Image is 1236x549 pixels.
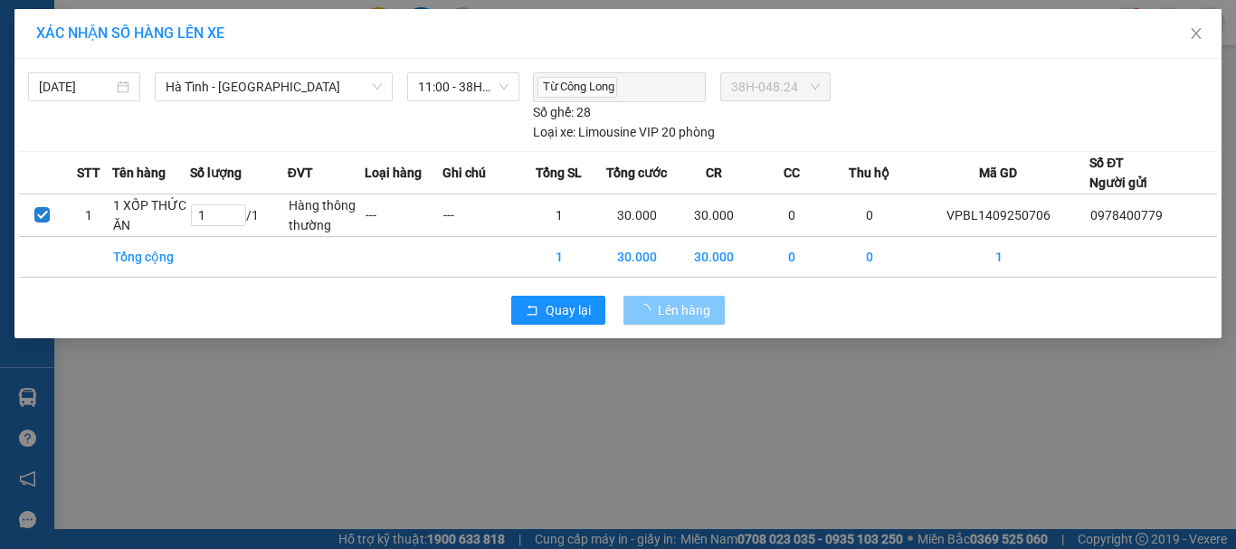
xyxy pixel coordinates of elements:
div: 28 [533,102,591,122]
td: / 1 [190,194,288,236]
span: Thu hộ [849,163,889,183]
span: Loại xe: [533,122,575,142]
button: Lên hàng [623,296,725,325]
span: Lên hàng [658,300,710,320]
td: 0 [831,236,908,277]
button: Close [1171,9,1222,60]
span: Số lượng [190,163,242,183]
div: Limousine VIP 20 phòng [533,122,715,142]
td: 1 [908,236,1090,277]
span: 11:00 - 38H-048.24 [418,73,509,100]
span: loading [638,304,658,317]
td: 30.000 [598,236,676,277]
td: 1 [65,194,111,236]
td: --- [365,194,442,236]
span: STT [77,163,100,183]
button: rollbackQuay lại [511,296,605,325]
td: 1 XỐP THỨC ĂN [112,194,190,236]
td: 0 [831,194,908,236]
td: Hàng thông thường [288,194,366,236]
td: VPBL1409250706 [908,194,1090,236]
td: 1 [520,236,598,277]
span: 0978400779 [1090,208,1163,222]
span: 38H-048.24 [731,73,820,100]
img: logo.jpg [23,23,113,113]
span: Ghi chú [442,163,486,183]
span: Mã GD [979,163,1017,183]
span: Tổng SL [536,163,582,183]
input: 14/09/2025 [39,77,113,97]
td: 30.000 [675,236,753,277]
span: down [372,81,383,92]
span: ĐVT [288,163,313,183]
span: Số ghế: [533,102,574,122]
td: 0 [753,194,831,236]
td: 1 [520,194,598,236]
b: GỬI : VP [GEOGRAPHIC_DATA] [23,131,270,192]
span: XÁC NHẬN SỐ HÀNG LÊN XE [36,24,224,42]
td: --- [442,194,520,236]
li: Hotline: 1900252555 [169,67,756,90]
span: Loại hàng [365,163,422,183]
span: close [1189,26,1203,41]
span: Tên hàng [112,163,166,183]
span: rollback [526,304,538,318]
span: CC [784,163,800,183]
span: Từ Công Long [537,77,617,98]
span: Hà Tĩnh - Hà Nội [166,73,382,100]
span: Quay lại [546,300,591,320]
td: 30.000 [598,194,676,236]
li: Cổ Đạm, xã [GEOGRAPHIC_DATA], [GEOGRAPHIC_DATA] [169,44,756,67]
td: 0 [753,236,831,277]
td: Tổng cộng [112,236,190,277]
span: Tổng cước [606,163,667,183]
td: 30.000 [675,194,753,236]
div: Số ĐT Người gửi [1089,153,1147,193]
span: CR [706,163,722,183]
